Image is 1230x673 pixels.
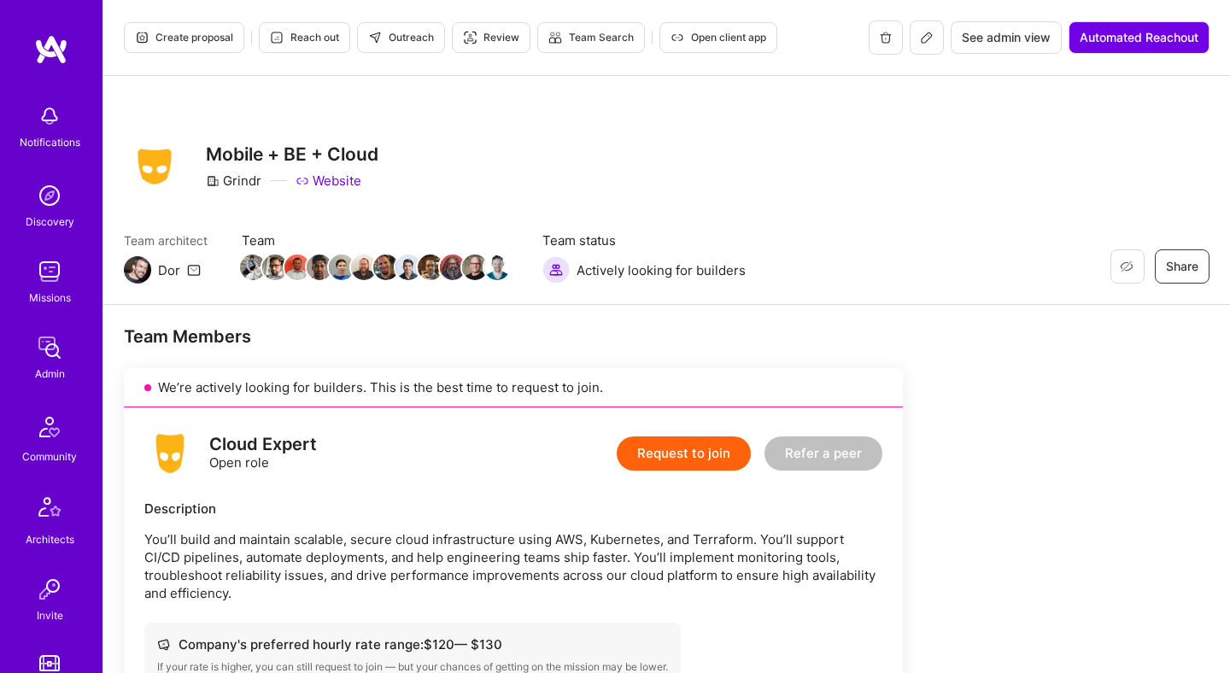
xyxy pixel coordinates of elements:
img: Team Member Avatar [395,255,421,280]
img: logo [34,34,68,65]
img: Team Member Avatar [484,255,510,280]
button: See admin view [951,21,1062,54]
img: Team Member Avatar [373,255,399,280]
div: Company's preferred hourly rate range: $ 120 — $ 130 [157,635,668,653]
div: Team Members [124,325,903,348]
button: Open client app [659,22,777,53]
div: Missions [29,289,71,307]
div: Community [22,448,77,465]
div: We’re actively looking for builders. This is the best time to request to join. [124,368,903,407]
div: Notifications [20,133,80,151]
span: Automated Reachout [1080,29,1198,46]
img: Team Member Avatar [462,255,488,280]
img: Invite [32,572,67,606]
img: bell [32,99,67,133]
button: Outreach [357,22,445,53]
img: admin teamwork [32,331,67,365]
img: Community [29,407,70,448]
button: Team Search [537,22,645,53]
p: You’ll build and maintain scalable, secure cloud infrastructure using AWS, Kubernetes, and Terraf... [144,530,882,602]
img: teamwork [32,255,67,289]
img: Actively looking for builders [542,256,570,284]
span: Team architect [124,231,208,249]
a: Team Member Avatar [442,253,464,282]
div: Dor [158,261,180,279]
div: Open role [209,436,317,471]
img: tokens [39,655,60,671]
div: Cloud Expert [209,436,317,454]
button: Create proposal [124,22,244,53]
img: Team Architect [124,256,151,284]
span: See admin view [962,29,1051,46]
button: Share [1155,249,1209,284]
img: logo [144,428,196,479]
span: Share [1166,258,1198,275]
span: Team [242,231,508,249]
span: Team status [542,231,746,249]
div: Invite [37,606,63,624]
span: Outreach [368,30,434,45]
button: Review [452,22,530,53]
i: icon Cash [157,638,170,651]
span: Actively looking for builders [577,261,746,279]
img: Company Logo [124,143,185,190]
span: Review [463,30,519,45]
a: Team Member Avatar [353,253,375,282]
span: Create proposal [135,30,233,45]
img: Team Member Avatar [307,255,332,280]
a: Team Member Avatar [331,253,353,282]
div: Admin [35,365,65,383]
button: Refer a peer [764,436,882,471]
button: Request to join [617,436,751,471]
img: Architects [29,489,70,530]
img: Team Member Avatar [351,255,377,280]
img: Team Member Avatar [284,255,310,280]
a: Team Member Avatar [464,253,486,282]
img: Team Member Avatar [440,255,466,280]
h3: Mobile + BE + Cloud [206,143,378,165]
a: Team Member Avatar [419,253,442,282]
a: Website [296,172,361,190]
a: Team Member Avatar [242,253,264,282]
i: icon EyeClosed [1120,260,1133,273]
span: Reach out [270,30,339,45]
a: Team Member Avatar [286,253,308,282]
div: Discovery [26,213,74,231]
i: icon Proposal [135,31,149,44]
a: Team Member Avatar [486,253,508,282]
i: icon Targeter [463,31,477,44]
i: icon Mail [187,263,201,277]
div: Grindr [206,172,261,190]
i: icon CompanyGray [206,174,220,188]
a: Team Member Avatar [375,253,397,282]
button: Reach out [259,22,350,53]
img: Team Member Avatar [262,255,288,280]
img: Team Member Avatar [329,255,354,280]
span: Team Search [548,30,634,45]
img: discovery [32,178,67,213]
a: Team Member Avatar [397,253,419,282]
button: Automated Reachout [1069,21,1209,54]
img: Team Member Avatar [418,255,443,280]
a: Team Member Avatar [308,253,331,282]
img: Team Member Avatar [240,255,266,280]
span: Open client app [671,30,766,45]
div: Description [144,500,882,518]
a: Team Member Avatar [264,253,286,282]
div: Architects [26,530,74,548]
